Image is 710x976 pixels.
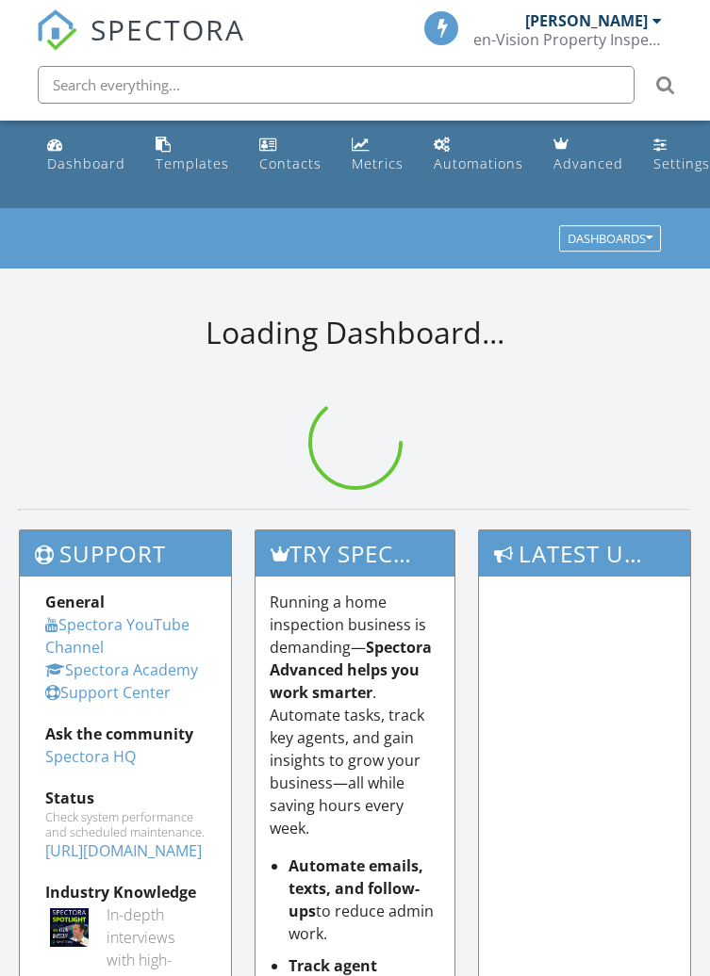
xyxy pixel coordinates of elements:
div: Metrics [352,155,404,172]
a: Automations (Basic) [426,128,531,182]
a: Advanced [546,128,631,182]
img: The Best Home Inspection Software - Spectora [36,9,77,51]
div: Ask the community [45,723,206,745]
div: Automations [434,155,523,172]
button: Dashboards [559,226,661,252]
a: Metrics [344,128,411,182]
a: Contacts [252,128,329,182]
input: Search everything... [38,66,635,104]
h3: Latest Updates [479,530,690,577]
div: [PERSON_NAME] [525,11,648,30]
a: Spectora Academy [45,659,198,680]
strong: Automate emails, texts, and follow-ups [289,855,423,921]
a: Spectora YouTube Channel [45,614,190,658]
div: Settings [653,155,710,172]
a: Dashboard [40,128,133,182]
h3: Support [20,530,231,577]
div: Contacts [259,155,322,172]
p: Running a home inspection business is demanding— . Automate tasks, track key agents, and gain ins... [270,591,441,839]
div: Industry Knowledge [45,881,206,903]
a: Spectora HQ [45,746,136,767]
div: en-Vision Property Inspections [473,30,662,49]
div: Templates [156,155,229,172]
div: Status [45,787,206,809]
strong: General [45,592,105,612]
div: Advanced [553,155,623,172]
li: to reduce admin work. [289,854,441,945]
a: SPECTORA [36,25,245,65]
a: [URL][DOMAIN_NAME] [45,840,202,861]
div: Dashboard [47,155,125,172]
a: Templates [148,128,237,182]
span: SPECTORA [91,9,245,49]
div: Dashboards [568,233,652,246]
img: Spectoraspolightmain [50,908,89,947]
h3: Try spectora advanced [DATE] [256,530,455,577]
strong: Spectora Advanced helps you work smarter [270,637,432,703]
a: Support Center [45,682,171,703]
div: Check system performance and scheduled maintenance. [45,809,206,839]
